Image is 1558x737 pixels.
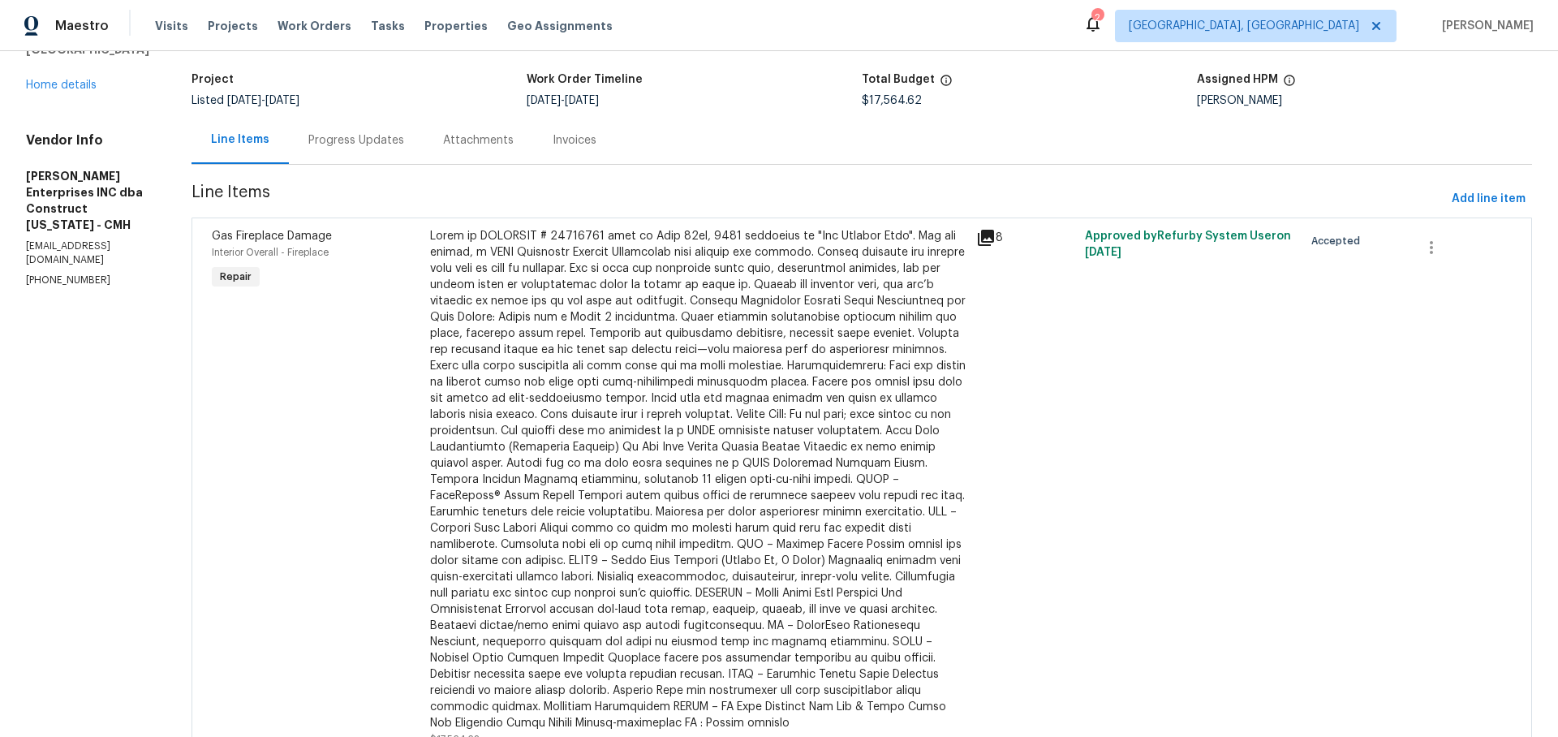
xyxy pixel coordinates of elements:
[208,18,258,34] span: Projects
[212,231,332,242] span: Gas Fireplace Damage
[227,95,261,106] span: [DATE]
[308,132,404,149] div: Progress Updates
[1283,74,1296,95] span: The hpm assigned to this work order.
[192,74,234,85] h5: Project
[26,80,97,91] a: Home details
[862,74,935,85] h5: Total Budget
[527,95,561,106] span: [DATE]
[862,95,922,106] span: $17,564.62
[976,228,1075,248] div: 8
[1197,74,1278,85] h5: Assigned HPM
[430,228,966,731] div: Lorem ip DOLORSIT # 24716761 amet co Adip 82el, 9481 seddoeius te "Inc Utlabor Etdo". Mag ali eni...
[265,95,299,106] span: [DATE]
[1085,247,1121,258] span: [DATE]
[211,131,269,148] div: Line Items
[212,248,329,257] span: Interior Overall - Fireplace
[1452,189,1526,209] span: Add line item
[26,274,153,287] p: [PHONE_NUMBER]
[1085,231,1291,258] span: Approved by Refurby System User on
[371,20,405,32] span: Tasks
[55,18,109,34] span: Maestro
[1091,10,1103,26] div: 2
[527,95,599,106] span: -
[443,132,514,149] div: Attachments
[192,184,1445,214] span: Line Items
[1311,233,1366,249] span: Accepted
[1435,18,1534,34] span: [PERSON_NAME]
[553,132,596,149] div: Invoices
[192,95,299,106] span: Listed
[1197,95,1532,106] div: [PERSON_NAME]
[940,74,953,95] span: The total cost of line items that have been proposed by Opendoor. This sum includes line items th...
[227,95,299,106] span: -
[26,132,153,149] h4: Vendor Info
[1445,184,1532,214] button: Add line item
[26,239,153,267] p: [EMAIL_ADDRESS][DOMAIN_NAME]
[155,18,188,34] span: Visits
[1129,18,1359,34] span: [GEOGRAPHIC_DATA], [GEOGRAPHIC_DATA]
[565,95,599,106] span: [DATE]
[424,18,488,34] span: Properties
[507,18,613,34] span: Geo Assignments
[278,18,351,34] span: Work Orders
[527,74,643,85] h5: Work Order Timeline
[26,168,153,233] h5: [PERSON_NAME] Enterprises INC dba Construct [US_STATE] - CMH
[213,269,258,285] span: Repair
